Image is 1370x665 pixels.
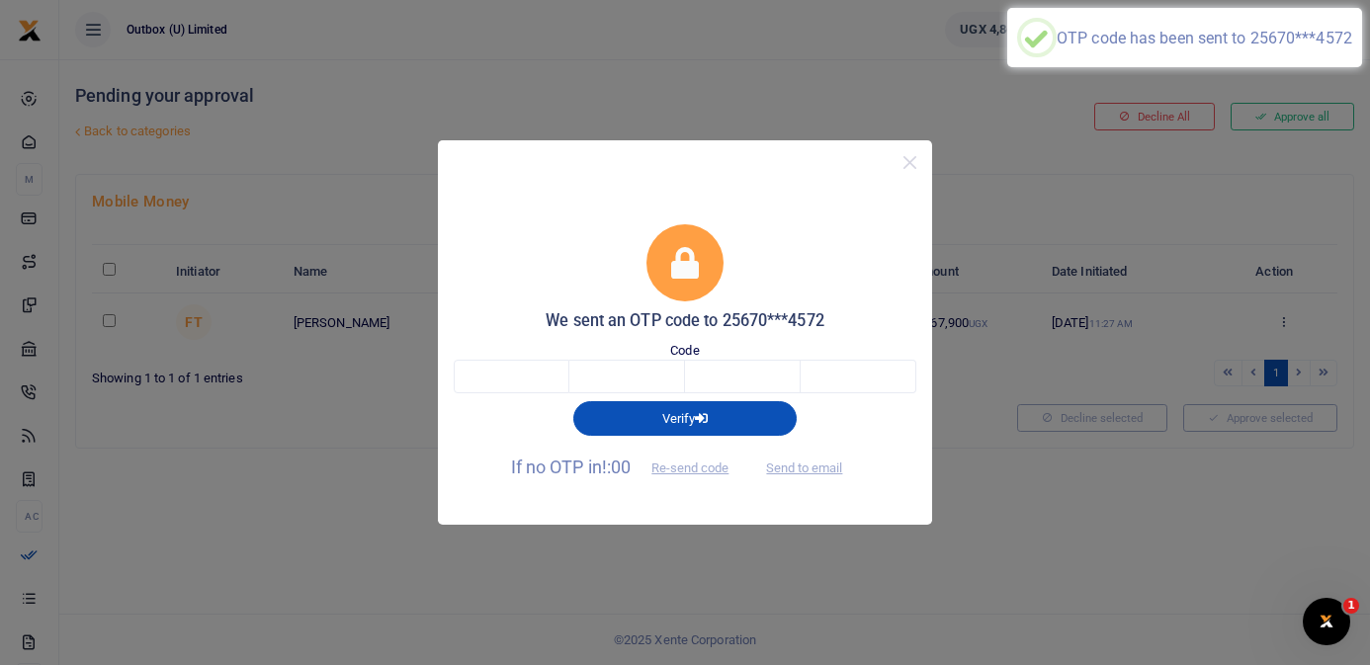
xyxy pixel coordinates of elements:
label: Code [670,341,699,361]
button: Close [896,148,924,177]
span: 1 [1343,598,1359,614]
span: If no OTP in [511,457,746,477]
button: Verify [573,401,797,435]
div: OTP code has been sent to 25670***4572 [1057,29,1352,47]
h5: We sent an OTP code to 25670***4572 [454,311,916,331]
iframe: Intercom live chat [1303,598,1350,645]
span: !:00 [602,457,631,477]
